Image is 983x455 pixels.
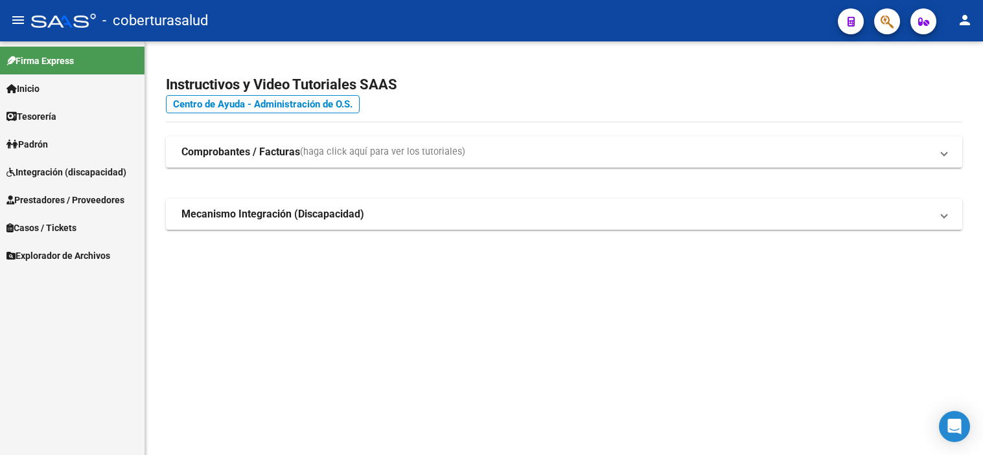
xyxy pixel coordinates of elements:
span: Inicio [6,82,40,96]
a: Centro de Ayuda - Administración de O.S. [166,95,360,113]
span: Prestadores / Proveedores [6,193,124,207]
mat-expansion-panel-header: Comprobantes / Facturas(haga click aquí para ver los tutoriales) [166,137,962,168]
span: Integración (discapacidad) [6,165,126,179]
strong: Mecanismo Integración (Discapacidad) [181,207,364,221]
span: Padrón [6,137,48,151]
h2: Instructivos y Video Tutoriales SAAS [166,72,962,97]
mat-expansion-panel-header: Mecanismo Integración (Discapacidad) [166,199,962,230]
span: Casos / Tickets [6,221,76,235]
div: Open Intercom Messenger [939,411,970,442]
span: Tesorería [6,109,56,124]
span: Firma Express [6,54,74,68]
mat-icon: person [957,12,973,28]
strong: Comprobantes / Facturas [181,145,300,159]
mat-icon: menu [10,12,26,28]
span: - coberturasalud [102,6,208,35]
span: Explorador de Archivos [6,249,110,263]
span: (haga click aquí para ver los tutoriales) [300,145,465,159]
